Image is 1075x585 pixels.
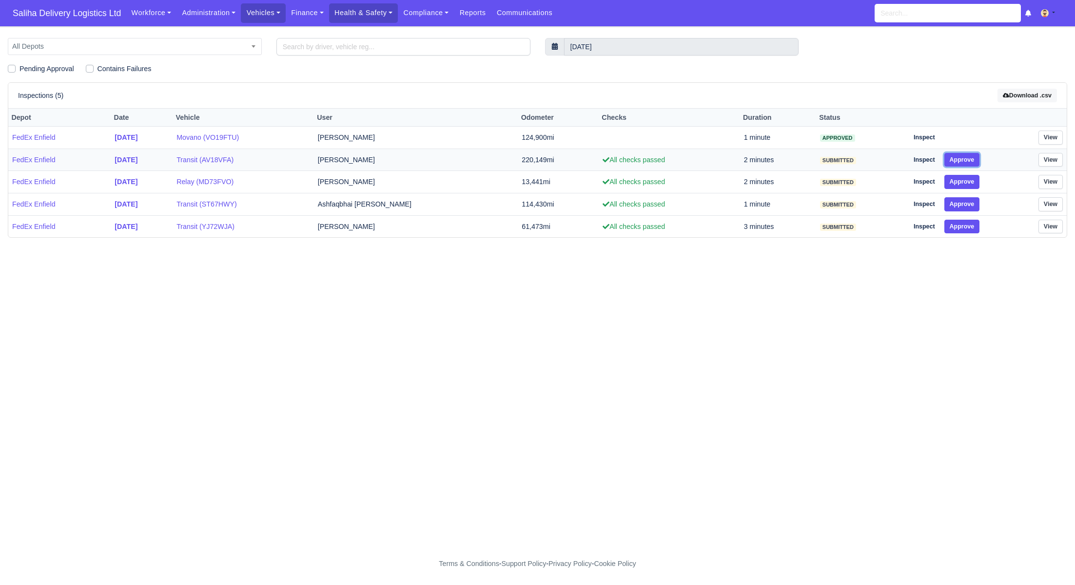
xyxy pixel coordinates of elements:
span: All checks passed [603,200,665,208]
h6: Inspections (5) [18,92,63,100]
span: submitted [820,224,856,231]
input: Search by driver, vehicle reg... [276,38,530,56]
th: Depot [8,109,111,127]
td: 2 minutes [740,171,816,193]
a: Communications [491,3,558,22]
a: [DATE] [115,154,169,166]
a: Relay (MD73FVO) [176,176,310,188]
th: Odometer [518,109,599,127]
a: Inspect [908,220,940,234]
td: 114,430mi [518,193,599,216]
a: View [1038,153,1063,167]
a: FedEx Enfield [12,199,107,210]
a: View [1038,131,1063,145]
span: All checks passed [603,156,665,164]
a: Health & Safety [329,3,398,22]
iframe: Chat Widget [900,472,1075,585]
a: View [1038,175,1063,189]
td: [PERSON_NAME] [314,171,518,193]
button: Approve [944,220,980,234]
span: All checks passed [603,223,665,230]
td: 61,473mi [518,215,599,237]
a: Terms & Conditions [439,560,499,567]
a: Transit (ST67HWY) [176,199,310,210]
a: Inspect [908,175,940,189]
span: submitted [820,201,856,208]
span: All Depots [8,40,261,53]
a: Transit (AV18VFA) [176,154,310,166]
a: FedEx Enfield [12,221,107,232]
a: FedEx Enfield [12,176,107,188]
a: FedEx Enfield [12,154,107,166]
a: [DATE] [115,199,169,210]
th: Date [111,109,173,127]
span: All checks passed [603,178,665,186]
td: 1 minute [740,127,816,149]
a: Vehicles [241,3,286,22]
th: Vehicle [173,109,314,127]
td: 13,441mi [518,171,599,193]
a: View [1038,220,1063,234]
a: Support Policy [502,560,547,567]
a: Movano (VO19FTU) [176,132,310,143]
span: submitted [820,157,856,164]
td: 124,900mi [518,127,599,149]
a: Transit (YJ72WJA) [176,221,310,232]
span: Saliha Delivery Logistics Ltd [8,3,126,23]
strong: [DATE] [115,178,137,186]
a: Inspect [908,131,940,145]
a: Inspect [908,153,940,167]
strong: [DATE] [115,156,137,164]
a: FedEx Enfield [12,132,107,143]
td: Ashfaqbhai [PERSON_NAME] [314,193,518,216]
strong: [DATE] [115,133,137,141]
th: Status [816,109,904,127]
label: Pending Approval [20,63,74,75]
label: Contains Failures [98,63,152,75]
a: [DATE] [115,176,169,188]
th: Duration [740,109,816,127]
a: Finance [286,3,329,22]
th: Checks [599,109,740,127]
td: 2 minutes [740,149,816,171]
td: 220,149mi [518,149,599,171]
span: approved [820,134,855,142]
span: All Depots [8,38,262,55]
a: Compliance [398,3,454,22]
a: Administration [176,3,241,22]
span: submitted [820,179,856,186]
a: View [1038,197,1063,211]
button: Download .csv [997,89,1057,103]
td: [PERSON_NAME] [314,215,518,237]
strong: [DATE] [115,200,137,208]
a: Reports [454,3,491,22]
td: [PERSON_NAME] [314,149,518,171]
td: [PERSON_NAME] [314,127,518,149]
th: User [314,109,518,127]
a: [DATE] [115,132,169,143]
td: 3 minutes [740,215,816,237]
button: Approve [944,175,980,189]
a: [DATE] [115,221,169,232]
td: 1 minute [740,193,816,216]
a: Cookie Policy [594,560,636,567]
a: Workforce [126,3,176,22]
button: Approve [944,153,980,167]
a: Inspect [908,197,940,211]
input: Search... [875,4,1021,22]
div: - - - [260,558,816,569]
strong: [DATE] [115,223,137,230]
a: Saliha Delivery Logistics Ltd [8,4,126,23]
button: Approve [944,197,980,211]
a: Privacy Policy [548,560,592,567]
